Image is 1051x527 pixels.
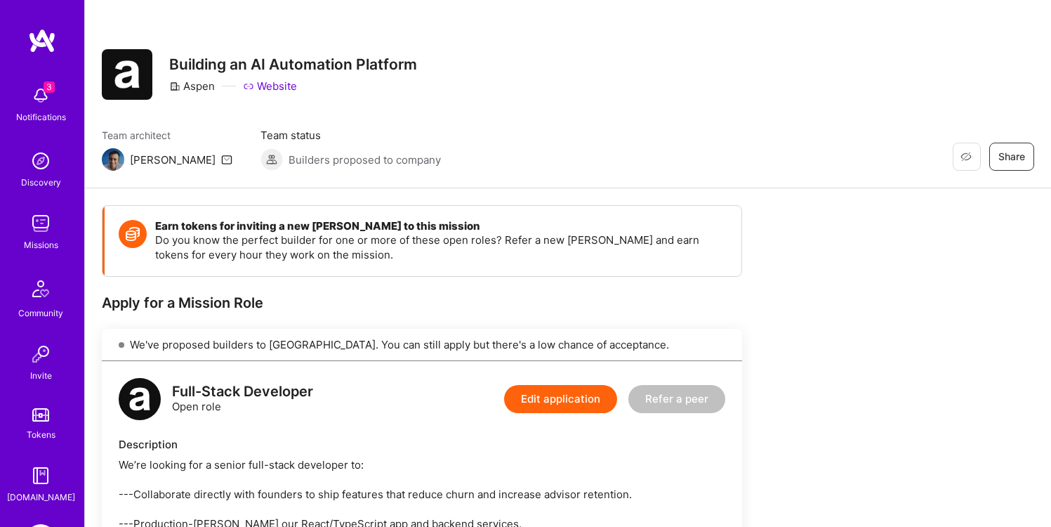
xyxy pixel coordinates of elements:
img: Builders proposed to company [260,148,283,171]
button: Edit application [504,385,617,413]
img: Token icon [119,220,147,248]
h3: Building an AI Automation Platform [169,56,417,73]
div: Invite [30,368,52,383]
div: Open role [172,384,313,414]
span: Team status [260,128,441,143]
div: Community [18,306,63,320]
span: 3 [44,82,55,93]
div: We've proposed builders to [GEOGRAPHIC_DATA]. You can still apply but there's a low chance of acc... [102,329,742,361]
img: logo [119,378,161,420]
div: Notifications [16,110,66,124]
img: tokens [32,408,49,422]
div: Discovery [21,175,61,190]
div: Tokens [27,427,55,442]
span: Team architect [102,128,232,143]
img: discovery [27,147,55,175]
img: Invite [27,340,55,368]
i: icon Mail [221,154,232,165]
img: guide book [27,462,55,490]
img: Community [24,272,58,306]
span: Share [998,150,1025,164]
div: Aspen [169,79,215,93]
img: bell [27,82,55,110]
span: Builders proposed to company [289,152,441,167]
img: teamwork [27,209,55,238]
p: Do you know the perfect builder for one or more of these open roles? Refer a new [PERSON_NAME] an... [155,233,727,262]
div: Description [119,437,725,452]
i: icon CompanyGray [169,81,180,92]
i: icon EyeClosed [960,151,972,162]
img: Company Logo [102,49,152,100]
button: Share [989,143,1034,171]
a: Website [243,79,297,93]
div: Apply for a Mission Role [102,294,742,312]
div: Full-Stack Developer [172,384,313,399]
img: Team Architect [102,148,124,171]
button: Refer a peer [628,385,725,413]
div: [DOMAIN_NAME] [7,490,75,505]
img: logo [28,28,56,53]
div: Missions [24,238,58,252]
div: [PERSON_NAME] [130,152,216,167]
h4: Earn tokens for inviting a new [PERSON_NAME] to this mission [155,220,727,233]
